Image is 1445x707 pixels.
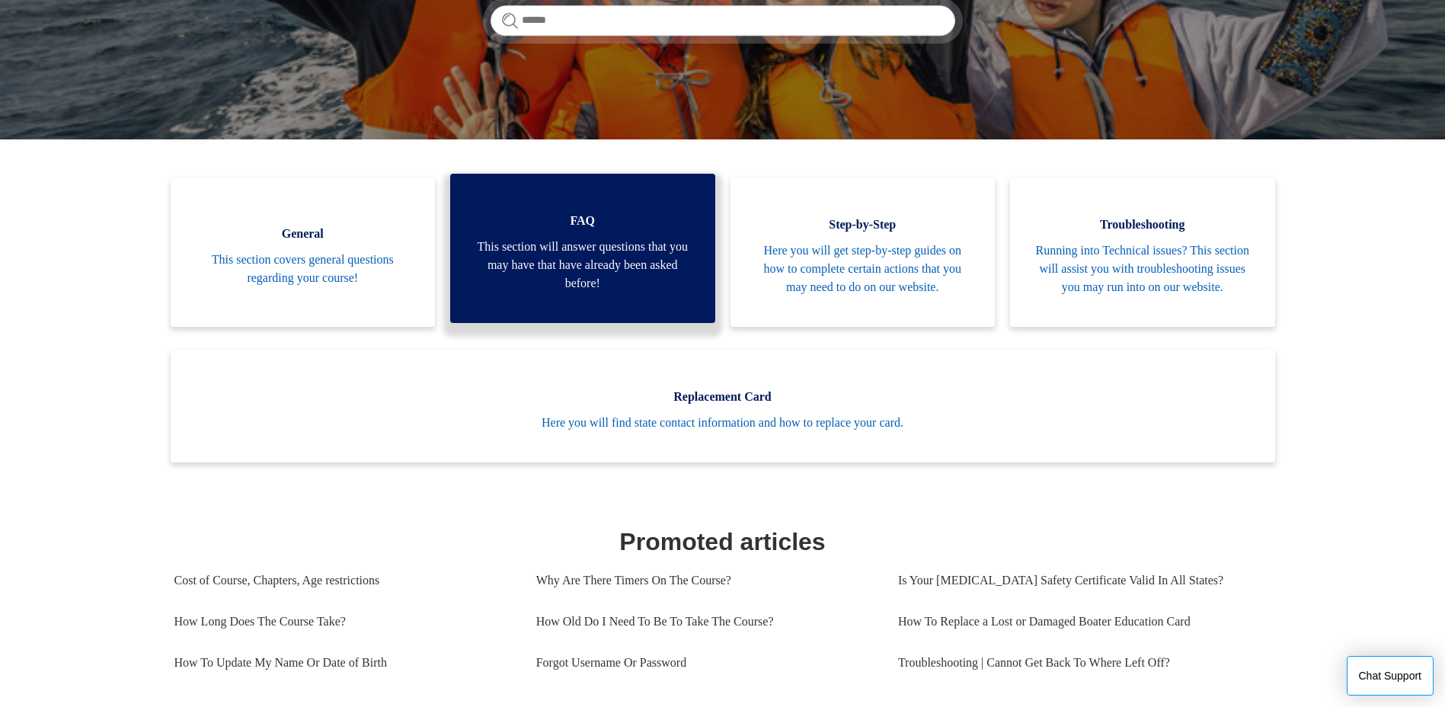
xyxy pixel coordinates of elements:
[1010,178,1275,327] a: Troubleshooting Running into Technical issues? This section will assist you with troubleshooting ...
[536,560,875,601] a: Why Are There Timers On The Course?
[193,225,413,243] span: General
[898,601,1260,642] a: How To Replace a Lost or Damaged Boater Education Card
[753,216,973,234] span: Step-by-Step
[536,601,875,642] a: How Old Do I Need To Be To Take The Course?
[473,212,692,230] span: FAQ
[753,242,973,296] span: Here you will get step-by-step guides on how to complete certain actions that you may need to do ...
[174,523,1271,560] h1: Promoted articles
[491,5,955,36] input: Search
[898,560,1260,601] a: Is Your [MEDICAL_DATA] Safety Certificate Valid In All States?
[450,174,715,323] a: FAQ This section will answer questions that you may have that have already been asked before!
[536,642,875,683] a: Forgot Username Or Password
[174,560,513,601] a: Cost of Course, Chapters, Age restrictions
[473,238,692,293] span: This section will answer questions that you may have that have already been asked before!
[730,178,996,327] a: Step-by-Step Here you will get step-by-step guides on how to complete certain actions that you ma...
[1033,216,1252,234] span: Troubleshooting
[193,414,1252,432] span: Here you will find state contact information and how to replace your card.
[193,388,1252,406] span: Replacement Card
[898,642,1260,683] a: Troubleshooting | Cannot Get Back To Where Left Off?
[1347,656,1434,696] button: Chat Support
[171,178,436,327] a: General This section covers general questions regarding your course!
[174,601,513,642] a: How Long Does The Course Take?
[174,642,513,683] a: How To Update My Name Or Date of Birth
[193,251,413,287] span: This section covers general questions regarding your course!
[171,350,1275,462] a: Replacement Card Here you will find state contact information and how to replace your card.
[1033,242,1252,296] span: Running into Technical issues? This section will assist you with troubleshooting issues you may r...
